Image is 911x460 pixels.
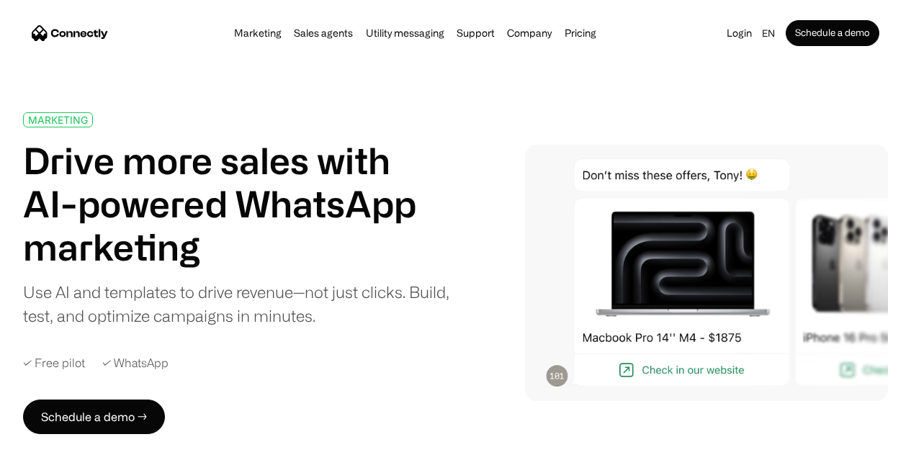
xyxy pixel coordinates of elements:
div: Company [507,23,552,43]
div: MARKETING [28,114,88,125]
div: en [762,23,775,43]
div: ✓ Free pilot [23,356,85,370]
a: Schedule a demo [786,20,879,46]
a: Utility messaging [362,27,449,39]
a: Schedule a demo → [23,400,165,434]
a: Marketing [230,27,286,39]
div: Use AI and templates to drive revenue—not just clicks. Build, test, and optimize campaigns in min... [23,280,450,328]
a: Pricing [560,27,601,39]
h1: Drive more sales with AI-powered WhatsApp marketing [23,139,450,269]
div: ✓ WhatsApp [102,356,169,370]
a: Sales agents [290,27,357,39]
a: Support [452,27,499,39]
a: Login [722,23,756,43]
